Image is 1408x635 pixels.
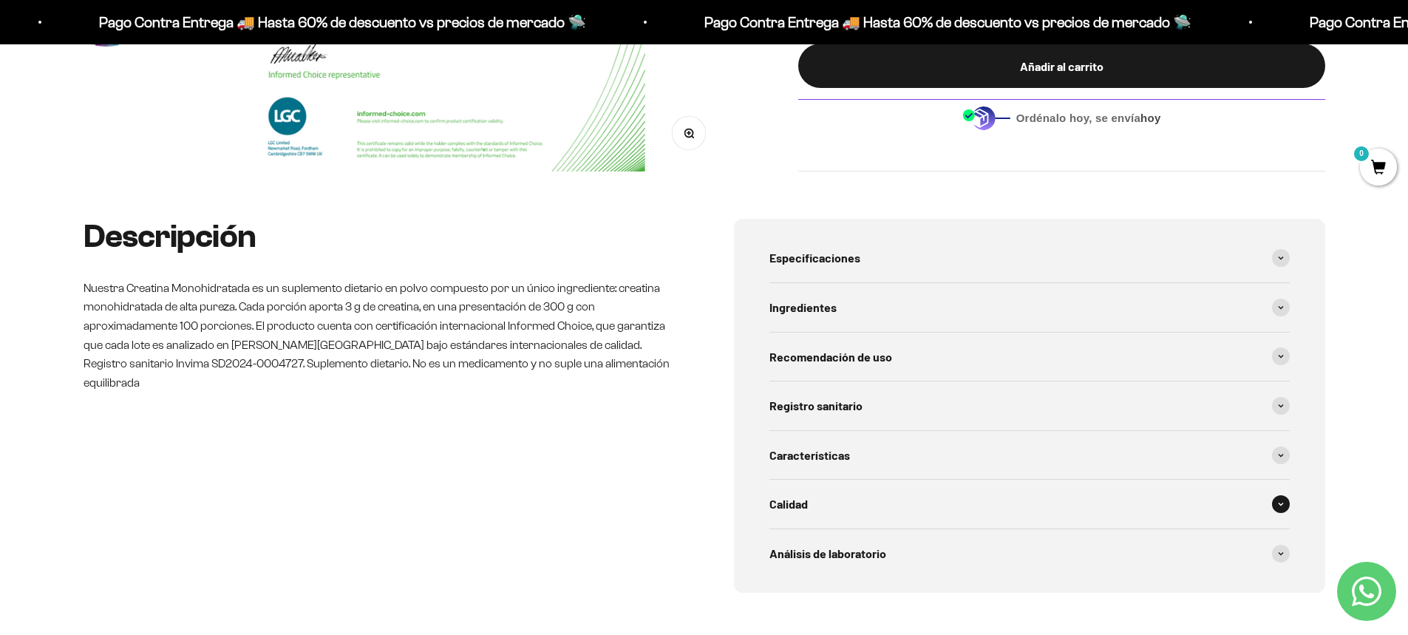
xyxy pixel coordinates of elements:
button: Añadir al carrito [798,44,1325,88]
summary: Características [769,431,1290,480]
p: Nuestra Creatina Monohidratada es un suplemento dietario en polvo compuesto por un único ingredie... [84,279,675,393]
summary: Especificaciones [769,234,1290,282]
span: Características [769,446,850,465]
img: Despacho sin intermediarios [962,106,1010,130]
a: 0 [1360,160,1397,177]
h2: Descripción [84,219,675,254]
span: Recomendación de uso [769,347,892,367]
div: Más detalles sobre la fecha exacta de entrega. [18,114,306,140]
span: Ordénalo hoy, se envía [1016,110,1161,126]
span: Especificaciones [769,248,860,268]
span: Registro sanitario [769,396,863,415]
div: Añadir al carrito [828,57,1296,76]
span: Análisis de laboratorio [769,544,886,563]
button: Enviar [240,220,306,245]
p: Pago Contra Entrega 🚚 Hasta 60% de descuento vs precios de mercado 🛸 [95,10,582,34]
b: hoy [1140,112,1160,124]
summary: Recomendación de uso [769,333,1290,381]
div: Un mensaje de garantía de satisfacción visible. [18,143,306,169]
div: La confirmación de la pureza de los ingredientes. [18,173,306,213]
div: Un aval de expertos o estudios clínicos en la página. [18,70,306,110]
summary: Ingredientes [769,283,1290,332]
span: Calidad [769,495,808,514]
p: ¿Qué te daría la seguridad final para añadir este producto a tu carrito? [18,24,306,58]
span: Enviar [242,220,305,245]
p: Pago Contra Entrega 🚚 Hasta 60% de descuento vs precios de mercado 🛸 [701,10,1188,34]
span: Ingredientes [769,298,837,317]
mark: 0 [1353,145,1370,163]
summary: Análisis de laboratorio [769,529,1290,578]
summary: Calidad [769,480,1290,529]
summary: Registro sanitario [769,381,1290,430]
